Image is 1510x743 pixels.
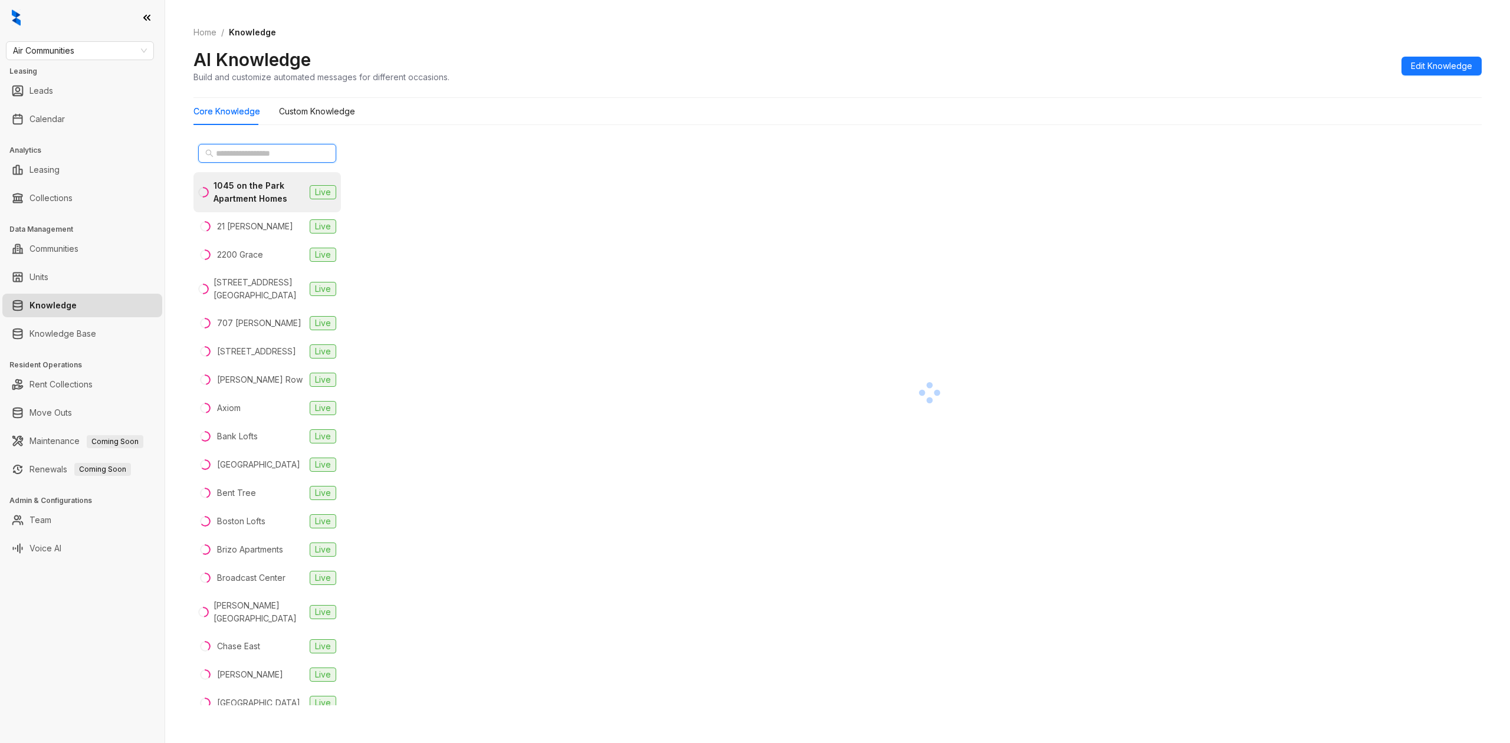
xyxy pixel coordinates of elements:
[9,495,165,506] h3: Admin & Configurations
[2,322,162,346] li: Knowledge Base
[217,458,300,471] div: [GEOGRAPHIC_DATA]
[29,322,96,346] a: Knowledge Base
[217,696,300,709] div: [GEOGRAPHIC_DATA]
[193,71,449,83] div: Build and customize automated messages for different occasions.
[29,79,53,103] a: Leads
[2,508,162,532] li: Team
[310,316,336,330] span: Live
[310,401,336,415] span: Live
[13,42,147,60] span: Air Communities
[310,458,336,472] span: Live
[310,514,336,528] span: Live
[29,537,61,560] a: Voice AI
[217,640,260,653] div: Chase East
[29,186,73,210] a: Collections
[2,158,162,182] li: Leasing
[74,463,131,476] span: Coming Soon
[310,429,336,443] span: Live
[2,429,162,453] li: Maintenance
[217,668,283,681] div: [PERSON_NAME]
[217,571,285,584] div: Broadcast Center
[2,79,162,103] li: Leads
[214,179,305,205] div: 1045 on the Park Apartment Homes
[29,508,51,532] a: Team
[310,344,336,359] span: Live
[229,27,276,37] span: Knowledge
[2,107,162,131] li: Calendar
[217,486,256,499] div: Bent Tree
[217,373,303,386] div: [PERSON_NAME] Row
[29,401,72,425] a: Move Outs
[310,185,336,199] span: Live
[29,107,65,131] a: Calendar
[29,265,48,289] a: Units
[221,26,224,39] li: /
[9,224,165,235] h3: Data Management
[9,360,165,370] h3: Resident Operations
[279,105,355,118] div: Custom Knowledge
[310,486,336,500] span: Live
[214,276,305,302] div: [STREET_ADDRESS][GEOGRAPHIC_DATA]
[310,543,336,557] span: Live
[2,537,162,560] li: Voice AI
[217,345,296,358] div: [STREET_ADDRESS]
[217,402,241,415] div: Axiom
[2,294,162,317] li: Knowledge
[2,401,162,425] li: Move Outs
[2,458,162,481] li: Renewals
[217,317,301,330] div: 707 [PERSON_NAME]
[12,9,21,26] img: logo
[9,66,165,77] h3: Leasing
[29,373,93,396] a: Rent Collections
[310,248,336,262] span: Live
[310,668,336,682] span: Live
[193,105,260,118] div: Core Knowledge
[29,237,78,261] a: Communities
[310,282,336,296] span: Live
[193,48,311,71] h2: AI Knowledge
[310,373,336,387] span: Live
[310,219,336,234] span: Live
[217,515,265,528] div: Boston Lofts
[29,158,60,182] a: Leasing
[217,248,263,261] div: 2200 Grace
[2,373,162,396] li: Rent Collections
[217,220,293,233] div: 21 [PERSON_NAME]
[217,543,283,556] div: Brizo Apartments
[1401,57,1482,75] button: Edit Knowledge
[1411,60,1472,73] span: Edit Knowledge
[2,237,162,261] li: Communities
[191,26,219,39] a: Home
[310,696,336,710] span: Live
[214,599,305,625] div: [PERSON_NAME][GEOGRAPHIC_DATA]
[29,458,131,481] a: RenewalsComing Soon
[9,145,165,156] h3: Analytics
[2,265,162,289] li: Units
[29,294,77,317] a: Knowledge
[310,639,336,653] span: Live
[87,435,143,448] span: Coming Soon
[217,430,258,443] div: Bank Lofts
[205,149,214,157] span: search
[2,186,162,210] li: Collections
[310,605,336,619] span: Live
[310,571,336,585] span: Live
